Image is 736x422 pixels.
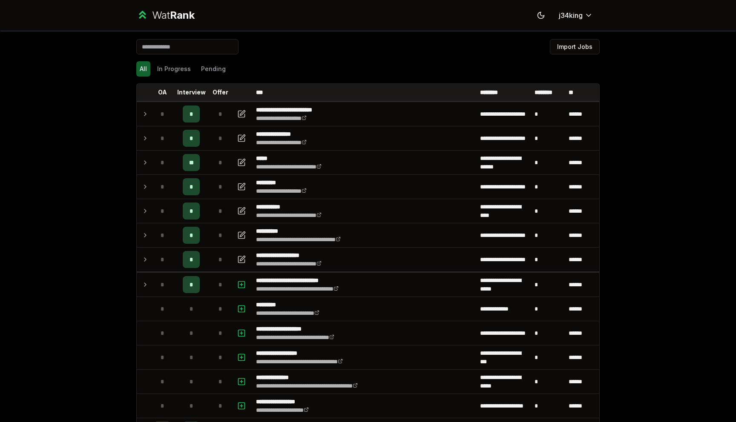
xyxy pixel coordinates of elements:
p: OA [158,88,167,97]
button: j34king [552,8,600,23]
button: Import Jobs [550,39,600,54]
button: All [136,61,150,77]
p: Interview [177,88,206,97]
p: Offer [213,88,228,97]
button: Pending [198,61,229,77]
a: WatRank [136,9,195,22]
span: Rank [170,9,195,21]
div: Wat [152,9,195,22]
button: In Progress [154,61,194,77]
span: j34king [559,10,583,20]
